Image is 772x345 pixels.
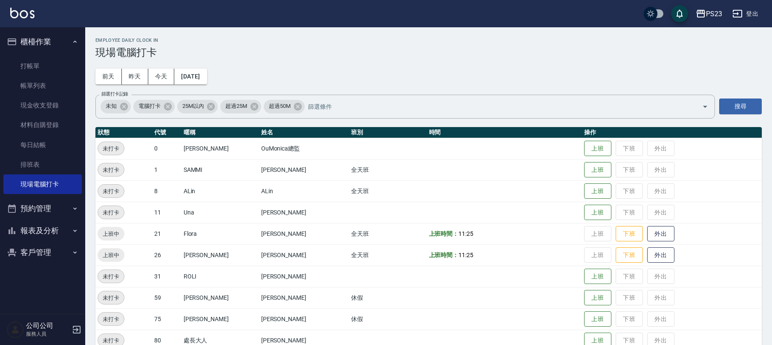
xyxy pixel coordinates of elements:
p: 服務人員 [26,330,69,338]
img: Person [7,321,24,338]
h2: Employee Daily Clock In [95,38,762,43]
th: 操作 [582,127,762,138]
td: Flora [181,223,259,244]
span: 電腦打卡 [133,102,166,110]
td: 休假 [349,287,426,308]
td: 8 [152,180,181,202]
td: [PERSON_NAME] [259,223,349,244]
button: 外出 [647,247,674,263]
span: 25M以內 [177,102,209,110]
span: 未打卡 [98,315,124,324]
div: 25M以內 [177,100,218,113]
td: [PERSON_NAME] [259,308,349,330]
h3: 現場電腦打卡 [95,46,762,58]
td: 0 [152,138,181,159]
span: 未打卡 [98,144,124,153]
button: 昨天 [122,69,148,84]
a: 現場電腦打卡 [3,174,82,194]
div: PS23 [706,9,722,19]
td: OuMonica總監 [259,138,349,159]
span: 未打卡 [98,187,124,196]
span: 未知 [101,102,122,110]
td: 31 [152,266,181,287]
button: [DATE] [174,69,207,84]
td: 全天班 [349,244,426,266]
b: 上班時間： [429,252,459,258]
td: 75 [152,308,181,330]
td: Una [181,202,259,223]
th: 姓名 [259,127,349,138]
b: 上班時間： [429,230,459,237]
span: 11:25 [458,252,473,258]
button: 下班 [616,226,643,242]
button: 外出 [647,226,674,242]
span: 未打卡 [98,165,124,174]
div: 超過50M [264,100,305,113]
button: 報表及分析 [3,220,82,242]
td: [PERSON_NAME] [181,287,259,308]
th: 狀態 [95,127,152,138]
th: 暱稱 [181,127,259,138]
button: 上班 [584,311,611,327]
td: ALin [181,180,259,202]
td: 26 [152,244,181,266]
div: 超過25M [220,100,261,113]
button: 預約管理 [3,197,82,220]
button: 登出 [729,6,762,22]
button: 上班 [584,205,611,220]
td: 全天班 [349,223,426,244]
td: [PERSON_NAME] [259,159,349,180]
button: Open [698,100,712,113]
td: SAMMI [181,159,259,180]
span: 上班中 [98,229,124,238]
td: 11 [152,202,181,223]
td: [PERSON_NAME] [259,244,349,266]
button: 下班 [616,247,643,263]
button: 櫃檯作業 [3,31,82,53]
button: save [671,5,688,22]
td: 59 [152,287,181,308]
button: 搜尋 [719,99,762,114]
a: 現金收支登錄 [3,96,82,115]
td: 全天班 [349,159,426,180]
th: 代號 [152,127,181,138]
span: 上班中 [98,251,124,260]
img: Logo [10,8,35,18]
th: 時間 [427,127,582,138]
a: 帳單列表 [3,76,82,96]
a: 材料自購登錄 [3,115,82,135]
input: 篩選條件 [306,99,687,114]
th: 班別 [349,127,426,138]
button: 上班 [584,183,611,199]
td: 休假 [349,308,426,330]
span: 未打卡 [98,208,124,217]
td: 全天班 [349,180,426,202]
span: 11:25 [458,230,473,237]
td: [PERSON_NAME] [259,266,349,287]
button: 今天 [148,69,175,84]
a: 打帳單 [3,56,82,76]
a: 每日結帳 [3,135,82,155]
span: 未打卡 [98,293,124,302]
button: 上班 [584,162,611,178]
div: 未知 [101,100,131,113]
td: [PERSON_NAME] [259,202,349,223]
button: 前天 [95,69,122,84]
td: [PERSON_NAME] [259,287,349,308]
a: 排班表 [3,155,82,174]
td: [PERSON_NAME] [181,244,259,266]
button: 上班 [584,269,611,284]
td: [PERSON_NAME] [181,138,259,159]
td: [PERSON_NAME] [181,308,259,330]
button: 上班 [584,141,611,157]
button: PS23 [692,5,726,23]
h5: 公司公司 [26,322,69,330]
label: 篩選打卡記錄 [101,91,128,97]
td: 21 [152,223,181,244]
span: 超過50M [264,102,296,110]
td: 1 [152,159,181,180]
div: 電腦打卡 [133,100,175,113]
button: 上班 [584,290,611,306]
span: 未打卡 [98,272,124,281]
span: 超過25M [220,102,252,110]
